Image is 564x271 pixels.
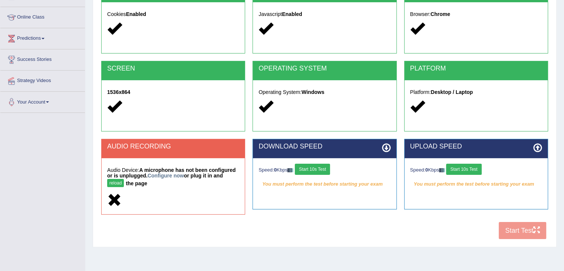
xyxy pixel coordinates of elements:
h5: Operating System: [258,89,390,95]
h5: Audio Device: [107,167,239,189]
h2: DOWNLOAD SPEED [258,143,390,150]
strong: A microphone has not been configured or is unplugged. or plug it in and the page [107,167,235,186]
a: Strategy Videos [0,71,85,89]
strong: 0 [425,167,428,173]
div: Speed: Kbps [258,164,390,177]
em: You must perform the test before starting your exam [258,179,390,190]
h5: Platform: [410,89,542,95]
a: Online Class [0,7,85,26]
a: Configure now [148,173,184,179]
img: ajax-loader-fb-connection.gif [287,168,293,172]
a: Your Account [0,92,85,110]
h2: AUDIO RECORDING [107,143,239,150]
h5: Cookies [107,12,239,17]
h2: SCREEN [107,65,239,72]
div: Speed: Kbps [410,164,542,177]
strong: Chrome [431,11,450,17]
h2: OPERATING SYSTEM [258,65,390,72]
h2: PLATFORM [410,65,542,72]
a: Predictions [0,28,85,47]
strong: Windows [301,89,324,95]
strong: Enabled [282,11,302,17]
h2: UPLOAD SPEED [410,143,542,150]
strong: 1536x864 [107,89,130,95]
button: reload [107,179,124,187]
em: You must perform the test before starting your exam [410,179,542,190]
h5: Javascript [258,12,390,17]
strong: 0 [274,167,277,173]
button: Start 10s Test [446,164,481,175]
a: Success Stories [0,49,85,68]
h5: Browser: [410,12,542,17]
strong: Enabled [126,11,146,17]
button: Start 10s Test [295,164,330,175]
strong: Desktop / Laptop [431,89,473,95]
img: ajax-loader-fb-connection.gif [439,168,445,172]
